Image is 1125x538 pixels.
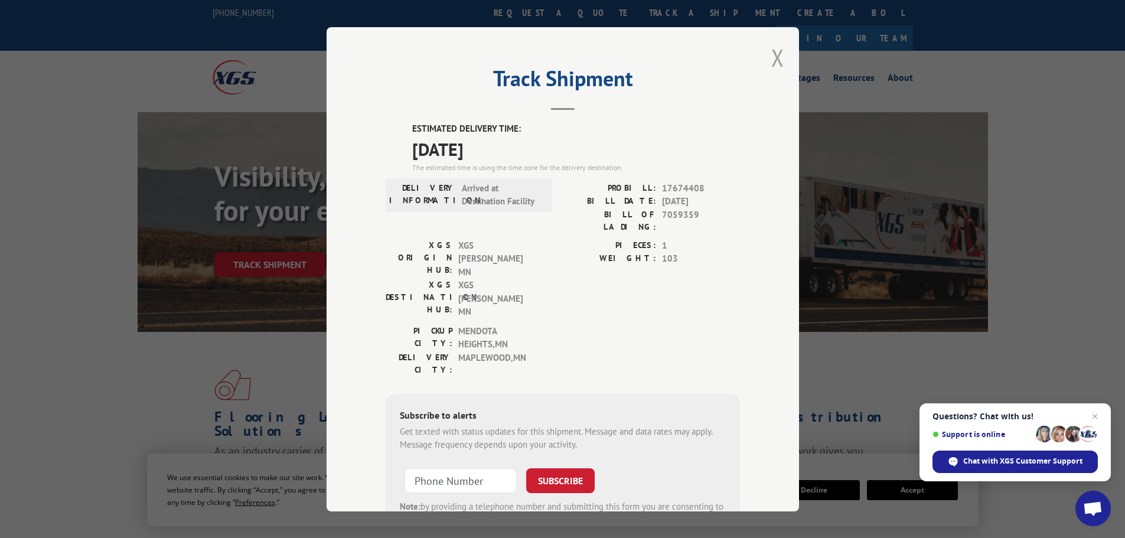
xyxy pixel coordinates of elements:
div: Get texted with status updates for this shipment. Message and data rates may apply. Message frequ... [400,425,726,451]
label: XGS DESTINATION HUB: [386,279,452,319]
span: MAPLEWOOD , MN [458,351,538,376]
span: XGS [PERSON_NAME] MN [458,279,538,319]
span: Questions? Chat with us! [932,412,1098,421]
div: Chat with XGS Customer Support [932,451,1098,473]
div: Open chat [1075,491,1111,526]
h2: Track Shipment [386,70,740,93]
input: Phone Number [405,468,517,493]
span: [DATE] [412,135,740,162]
span: 7059359 [662,208,740,233]
label: WEIGHT: [563,252,656,266]
span: Chat with XGS Customer Support [963,456,1082,467]
label: DELIVERY INFORMATION: [389,181,456,208]
div: The estimated time is using the time zone for the delivery destination. [412,162,740,172]
span: Arrived at Destination Facility [462,181,542,208]
label: PIECES: [563,239,656,252]
span: 1 [662,239,740,252]
span: Support is online [932,430,1032,439]
button: SUBSCRIBE [526,468,595,493]
label: PICKUP CITY: [386,324,452,351]
span: XGS [PERSON_NAME] MN [458,239,538,279]
label: PROBILL: [563,181,656,195]
span: MENDOTA HEIGHTS , MN [458,324,538,351]
span: 103 [662,252,740,266]
span: [DATE] [662,195,740,208]
label: XGS ORIGIN HUB: [386,239,452,279]
label: ESTIMATED DELIVERY TIME: [412,122,740,136]
span: Close chat [1088,409,1102,423]
label: BILL OF LADING: [563,208,656,233]
strong: Note: [400,500,420,511]
button: Close modal [771,42,784,73]
label: DELIVERY CITY: [386,351,452,376]
div: Subscribe to alerts [400,407,726,425]
label: BILL DATE: [563,195,656,208]
span: 17674408 [662,181,740,195]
